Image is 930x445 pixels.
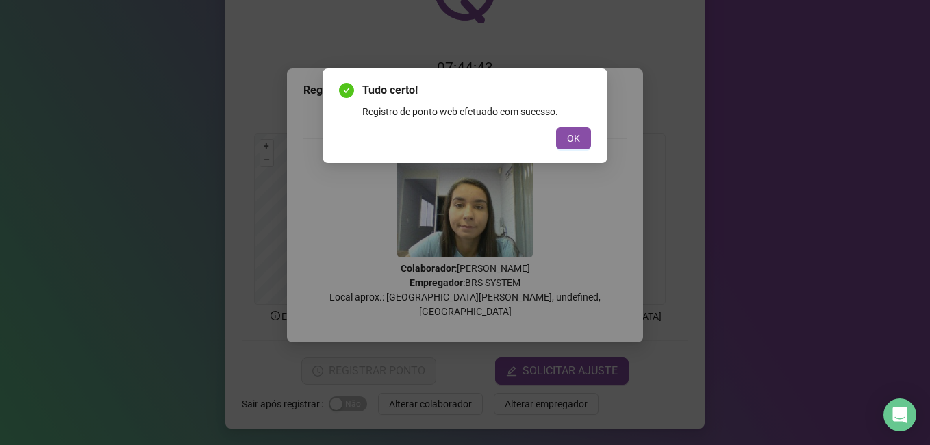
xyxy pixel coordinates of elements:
span: Tudo certo! [362,82,591,99]
div: Open Intercom Messenger [883,398,916,431]
div: Registro de ponto web efetuado com sucesso. [362,104,591,119]
button: OK [556,127,591,149]
span: OK [567,131,580,146]
span: check-circle [339,83,354,98]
